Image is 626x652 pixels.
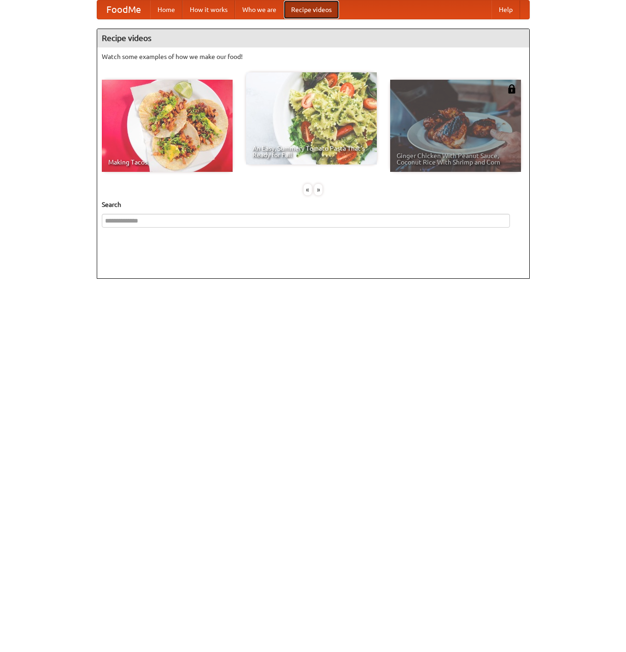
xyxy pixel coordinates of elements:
a: Help [491,0,520,19]
a: Home [150,0,182,19]
h4: Recipe videos [97,29,529,47]
a: An Easy, Summery Tomato Pasta That's Ready for Fall [246,72,377,164]
a: Making Tacos [102,80,233,172]
h5: Search [102,200,525,209]
div: » [314,184,322,195]
p: Watch some examples of how we make our food! [102,52,525,61]
a: Who we are [235,0,284,19]
span: An Easy, Summery Tomato Pasta That's Ready for Fall [252,145,370,158]
a: Recipe videos [284,0,339,19]
span: Making Tacos [108,159,226,165]
img: 483408.png [507,84,516,94]
a: FoodMe [97,0,150,19]
div: « [304,184,312,195]
a: How it works [182,0,235,19]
